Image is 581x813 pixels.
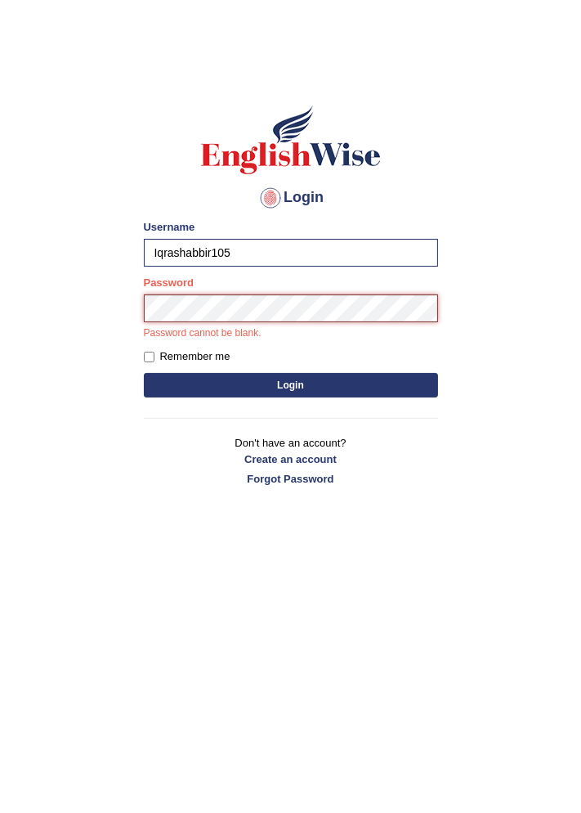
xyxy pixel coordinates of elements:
label: Remember me [144,348,230,365]
input: Remember me [144,352,154,362]
a: Forgot Password [144,471,438,487]
img: Logo of English Wise sign in for intelligent practice with AI [198,103,384,177]
button: Login [144,373,438,398]
h4: Login [144,185,438,211]
a: Create an account [144,451,438,467]
p: Don't have an account? [144,435,438,486]
label: Password [144,275,194,290]
label: Username [144,219,195,235]
p: Password cannot be blank. [144,326,438,341]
